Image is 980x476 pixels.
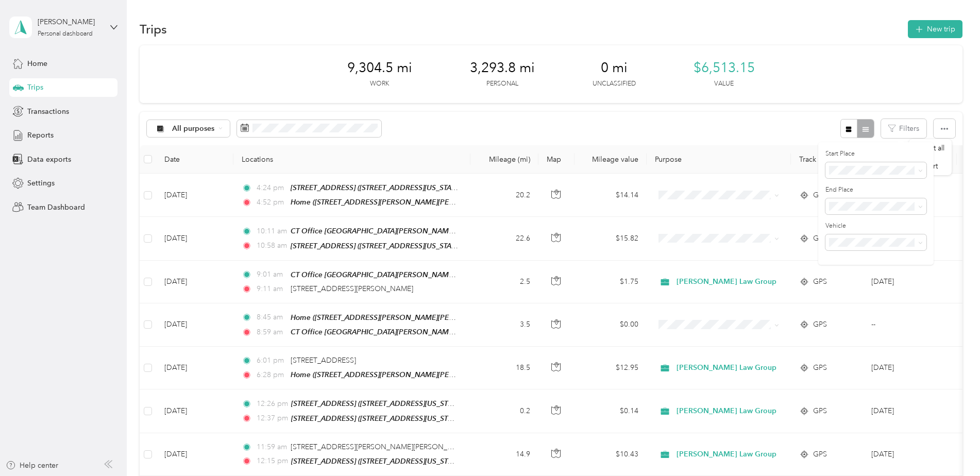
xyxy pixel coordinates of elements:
[27,82,43,93] span: Trips
[233,145,470,174] th: Locations
[156,433,233,476] td: [DATE]
[863,389,957,433] td: Aug 2025
[922,418,980,476] iframe: Everlance-gr Chat Button Frame
[291,457,463,466] span: [STREET_ADDRESS] ([STREET_ADDRESS][US_STATE])
[257,369,286,381] span: 6:28 pm
[677,449,776,460] span: [PERSON_NAME] Law Group
[257,182,286,194] span: 4:24 pm
[714,79,734,89] p: Value
[370,79,389,89] p: Work
[791,145,863,174] th: Track Method
[881,119,926,138] button: Filters
[647,145,791,174] th: Purpose
[257,441,286,453] span: 11:59 am
[813,233,827,244] span: GPS
[677,405,776,417] span: [PERSON_NAME] Law Group
[593,79,636,89] p: Unclassified
[825,185,926,195] label: End Place
[291,443,470,451] span: [STREET_ADDRESS][PERSON_NAME][PERSON_NAME]
[470,303,538,347] td: 3.5
[694,60,755,76] span: $6,513.15
[27,58,47,69] span: Home
[291,284,413,293] span: [STREET_ADDRESS][PERSON_NAME]
[601,60,628,76] span: 0 mi
[470,389,538,433] td: 0.2
[863,347,957,389] td: Aug 2025
[291,242,463,250] span: [STREET_ADDRESS] ([STREET_ADDRESS][US_STATE])
[825,149,926,159] label: Start Place
[257,269,286,280] span: 9:01 am
[291,399,463,408] span: [STREET_ADDRESS] ([STREET_ADDRESS][US_STATE])
[575,433,647,476] td: $10.43
[291,313,534,322] span: Home ([STREET_ADDRESS][PERSON_NAME][PERSON_NAME][US_STATE])
[27,154,71,165] span: Data exports
[575,174,647,217] td: $14.14
[156,217,233,260] td: [DATE]
[257,455,287,467] span: 12:15 pm
[257,413,287,424] span: 12:37 pm
[813,190,827,201] span: GPS
[257,355,286,366] span: 6:01 pm
[257,312,286,323] span: 8:45 am
[27,202,85,213] span: Team Dashboard
[291,414,463,423] span: [STREET_ADDRESS] ([STREET_ADDRESS][US_STATE])
[863,303,957,347] td: --
[156,303,233,347] td: [DATE]
[575,145,647,174] th: Mileage value
[575,303,647,347] td: $0.00
[470,217,538,260] td: 22.6
[291,270,679,279] span: CT Office [GEOGRAPHIC_DATA][PERSON_NAME] ([STREET_ADDRESS][PERSON_NAME][PERSON_NAME][US_STATE])
[257,327,286,338] span: 8:59 am
[291,370,534,379] span: Home ([STREET_ADDRESS][PERSON_NAME][PERSON_NAME][US_STATE])
[813,319,827,330] span: GPS
[38,31,93,37] div: Personal dashboard
[677,276,776,287] span: [PERSON_NAME] Law Group
[38,16,102,27] div: [PERSON_NAME]
[813,276,827,287] span: GPS
[291,227,679,235] span: CT Office [GEOGRAPHIC_DATA][PERSON_NAME] ([STREET_ADDRESS][PERSON_NAME][PERSON_NAME][US_STATE])
[470,261,538,303] td: 2.5
[156,347,233,389] td: [DATE]
[908,20,962,38] button: New trip
[291,198,534,207] span: Home ([STREET_ADDRESS][PERSON_NAME][PERSON_NAME][US_STATE])
[470,174,538,217] td: 20.2
[257,398,287,410] span: 12:26 pm
[257,283,286,295] span: 9:11 am
[470,60,535,76] span: 3,293.8 mi
[156,174,233,217] td: [DATE]
[575,261,647,303] td: $1.75
[813,362,827,373] span: GPS
[863,261,957,303] td: Aug 2025
[575,389,647,433] td: $0.14
[27,130,54,141] span: Reports
[257,226,286,237] span: 10:11 am
[140,24,167,35] h1: Trips
[291,356,356,365] span: [STREET_ADDRESS]
[291,183,463,192] span: [STREET_ADDRESS] ([STREET_ADDRESS][US_STATE])
[347,60,412,76] span: 9,304.5 mi
[677,362,776,373] span: [PERSON_NAME] Law Group
[575,347,647,389] td: $12.95
[813,405,827,417] span: GPS
[257,240,286,251] span: 10:58 am
[538,145,575,174] th: Map
[470,347,538,389] td: 18.5
[486,79,518,89] p: Personal
[27,106,69,117] span: Transactions
[470,145,538,174] th: Mileage (mi)
[27,178,55,189] span: Settings
[575,217,647,260] td: $15.82
[156,389,233,433] td: [DATE]
[813,449,827,460] span: GPS
[156,145,233,174] th: Date
[6,460,58,471] button: Help center
[172,125,215,132] span: All purposes
[470,433,538,476] td: 14.9
[257,197,286,208] span: 4:52 pm
[863,433,957,476] td: Aug 2025
[825,222,926,231] label: Vehicle
[156,261,233,303] td: [DATE]
[291,328,679,336] span: CT Office [GEOGRAPHIC_DATA][PERSON_NAME] ([STREET_ADDRESS][PERSON_NAME][PERSON_NAME][US_STATE])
